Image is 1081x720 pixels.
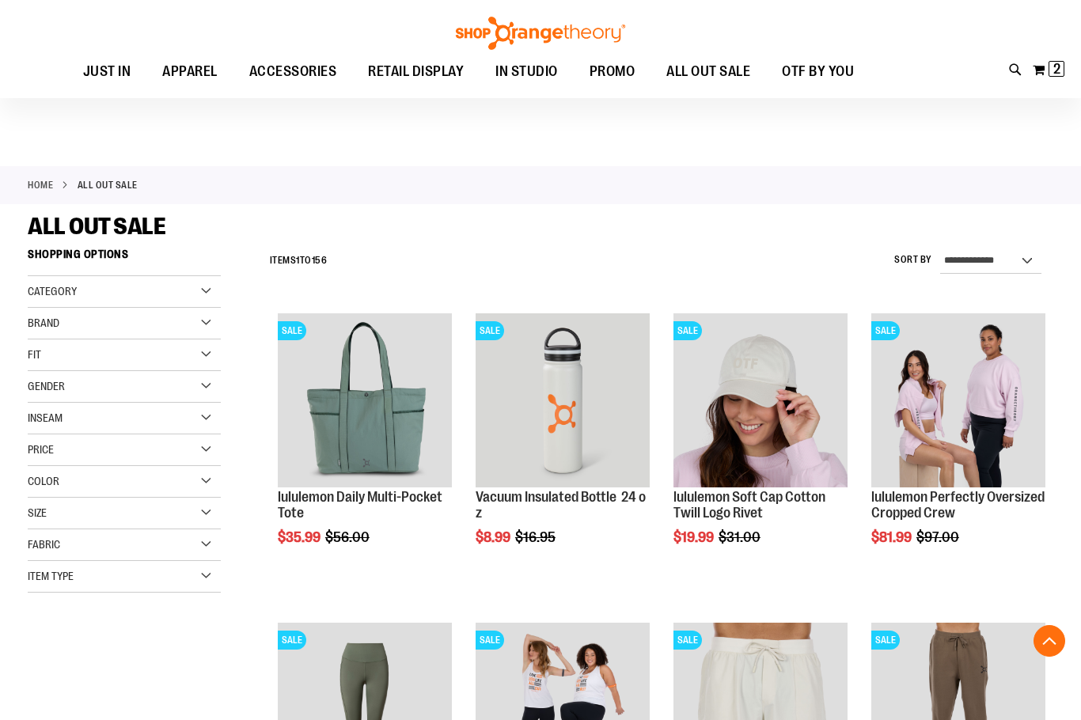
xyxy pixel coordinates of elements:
span: $16.95 [515,529,558,545]
button: Back To Top [1034,625,1065,657]
span: $81.99 [871,529,914,545]
span: SALE [476,321,504,340]
a: lululemon Daily Multi-Pocket Tote [278,489,442,521]
span: SALE [673,321,702,340]
img: OTF lululemon Soft Cap Cotton Twill Logo Rivet Khaki [673,313,848,487]
div: product [270,305,460,585]
span: Inseam [28,411,63,424]
label: Sort By [894,253,932,267]
span: APPAREL [162,54,218,89]
a: Vacuum Insulated Bottle 24 ozSALE [476,313,650,490]
span: SALE [476,631,504,650]
strong: Shopping Options [28,241,221,276]
span: Size [28,506,47,519]
h2: Items to [270,248,328,273]
span: Price [28,443,54,456]
span: Color [28,475,59,487]
span: 2 [1053,61,1060,77]
a: OTF lululemon Soft Cap Cotton Twill Logo Rivet KhakiSALE [673,313,848,490]
span: 156 [312,255,328,266]
span: ALL OUT SALE [666,54,750,89]
a: lululemon Perfectly Oversized Cropped Crew [871,489,1045,521]
span: Brand [28,316,59,329]
div: product [666,305,855,585]
span: SALE [673,631,702,650]
span: $97.00 [916,529,962,545]
a: lululemon Perfectly Oversized Cropped CrewSALE [871,313,1045,490]
span: JUST IN [83,54,131,89]
span: SALE [278,321,306,340]
a: lululemon Daily Multi-Pocket ToteSALE [278,313,452,490]
span: Gender [28,380,65,392]
div: product [863,305,1053,585]
a: Home [28,178,53,192]
span: OTF BY YOU [782,54,854,89]
span: SALE [871,631,900,650]
img: Shop Orangetheory [453,17,628,50]
span: $8.99 [476,529,513,545]
span: $19.99 [673,529,716,545]
div: product [468,305,658,585]
span: Fabric [28,538,60,551]
span: PROMO [590,54,635,89]
strong: ALL OUT SALE [78,178,138,192]
span: Item Type [28,570,74,582]
span: 1 [296,255,300,266]
span: $56.00 [325,529,372,545]
span: Category [28,285,77,297]
a: Vacuum Insulated Bottle 24 oz [476,489,646,521]
span: IN STUDIO [495,54,558,89]
span: RETAIL DISPLAY [368,54,464,89]
img: lululemon Perfectly Oversized Cropped Crew [871,313,1045,487]
span: $31.00 [719,529,763,545]
span: $35.99 [278,529,323,545]
span: ACCESSORIES [249,54,337,89]
span: SALE [871,321,900,340]
span: SALE [278,631,306,650]
img: lululemon Daily Multi-Pocket Tote [278,313,452,487]
a: lululemon Soft Cap Cotton Twill Logo Rivet [673,489,825,521]
span: ALL OUT SALE [28,213,165,240]
img: Vacuum Insulated Bottle 24 oz [476,313,650,487]
span: Fit [28,348,41,361]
